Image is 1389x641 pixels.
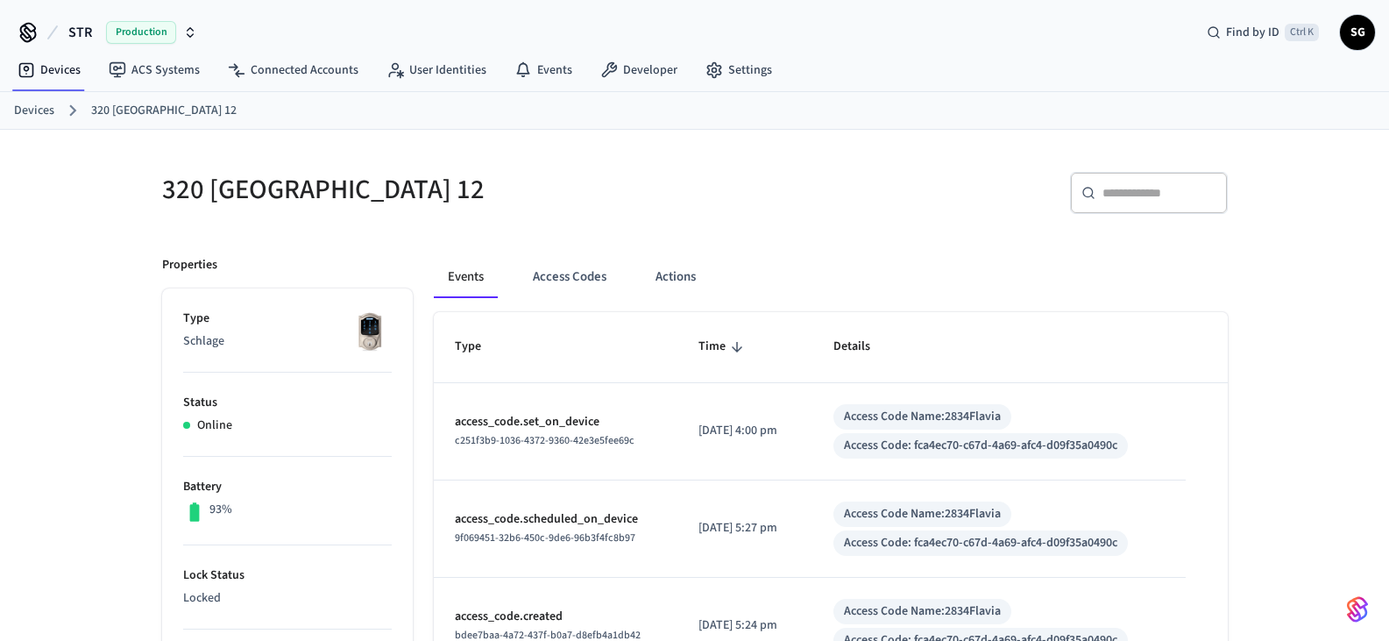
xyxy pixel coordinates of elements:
p: 93% [209,501,232,519]
p: access_code.set_on_device [455,413,656,431]
span: Type [455,333,504,360]
div: Access Code: fca4ec70-c67d-4a69-afc4-d09f35a0490c [844,437,1117,455]
a: User Identities [372,54,500,86]
a: ACS Systems [95,54,214,86]
div: Find by IDCtrl K [1193,17,1333,48]
span: 9f069451-32b6-450c-9de6-96b3f4fc8b97 [455,531,635,545]
a: Devices [4,54,95,86]
button: Actions [641,256,710,298]
button: Events [434,256,498,298]
button: Access Codes [519,256,620,298]
a: Developer [586,54,691,86]
span: c251f3b9-1036-4372-9360-42e3e5fee69c [455,433,634,448]
p: Online [197,417,232,435]
a: Devices [14,102,54,120]
a: Connected Accounts [214,54,372,86]
p: Locked [183,589,392,608]
a: Events [500,54,586,86]
span: SG [1342,17,1373,48]
h5: 320 [GEOGRAPHIC_DATA] 12 [162,172,684,208]
div: Access Code Name: 2834Flavia [844,602,1001,621]
p: Lock Status [183,566,392,585]
p: access_code.created [455,608,656,626]
p: Status [183,394,392,412]
button: SG [1340,15,1375,50]
div: Access Code: fca4ec70-c67d-4a69-afc4-d09f35a0490c [844,534,1117,552]
p: [DATE] 5:27 pm [698,519,791,538]
a: Settings [691,54,786,86]
div: Access Code Name: 2834Flavia [844,505,1001,523]
p: Properties [162,256,217,274]
p: Type [183,310,392,328]
a: 320 [GEOGRAPHIC_DATA] 12 [91,102,237,120]
div: Access Code Name: 2834Flavia [844,408,1001,426]
p: Battery [183,478,392,496]
span: Ctrl K [1285,24,1319,41]
p: access_code.scheduled_on_device [455,510,656,529]
span: Production [106,21,176,44]
span: Time [698,333,748,360]
span: STR [68,22,92,43]
p: Schlage [183,332,392,351]
img: Schlage Sense Smart Deadbolt with Camelot Trim, Front [348,310,392,353]
img: SeamLogoGradient.69752ec5.svg [1347,595,1368,623]
p: [DATE] 4:00 pm [698,422,791,440]
span: Details [833,333,893,360]
span: Find by ID [1226,24,1279,41]
div: ant example [434,256,1228,298]
p: [DATE] 5:24 pm [698,616,791,635]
